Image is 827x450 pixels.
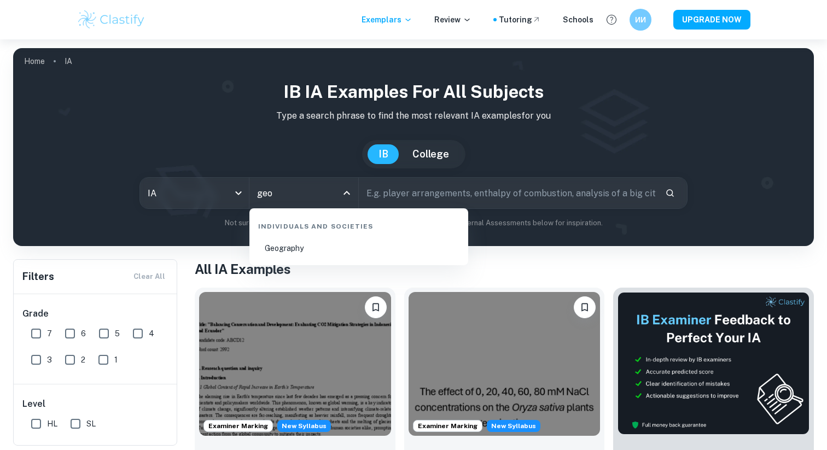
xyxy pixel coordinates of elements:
h6: Filters [22,269,54,284]
img: Clastify logo [77,9,146,31]
span: SL [86,418,96,430]
span: 3 [47,354,52,366]
h1: IB IA examples for all subjects [22,79,805,105]
img: ESS IA example thumbnail: To what extent do CO2 emissions contribu [199,292,391,436]
button: Close [339,185,354,201]
p: Exemplars [362,14,412,26]
button: Bookmark [365,296,387,318]
h6: ИИ [634,14,647,26]
button: Help and Feedback [602,10,621,29]
span: 1 [114,354,118,366]
span: Examiner Marking [204,421,272,431]
span: 5 [115,328,120,340]
a: Tutoring [499,14,541,26]
p: IA [65,55,72,67]
div: IA [140,178,249,208]
span: New Syllabus [487,420,540,432]
span: Examiner Marking [413,421,482,431]
button: ИИ [630,9,651,31]
span: 2 [81,354,85,366]
span: 6 [81,328,86,340]
div: Starting from the May 2026 session, the ESS IA requirements have changed. We created this exempla... [277,420,331,432]
h1: All IA Examples [195,259,814,279]
span: HL [47,418,57,430]
button: IB [368,144,399,164]
button: Bookmark [574,296,596,318]
button: Search [661,184,679,202]
img: Thumbnail [618,292,809,435]
button: UPGRADE NOW [673,10,750,30]
span: 4 [149,328,154,340]
a: Schools [563,14,593,26]
p: Type a search phrase to find the most relevant IA examples for you [22,109,805,122]
div: Individuals and Societies [254,213,464,236]
div: Starting from the May 2026 session, the ESS IA requirements have changed. We created this exempla... [487,420,540,432]
h6: Level [22,398,169,411]
a: Home [24,54,45,69]
img: ESS IA example thumbnail: To what extent do diPerent NaCl concentr [409,292,601,436]
h6: Grade [22,307,169,320]
input: E.g. player arrangements, enthalpy of combustion, analysis of a big city... [359,178,656,208]
span: 7 [47,328,52,340]
p: Not sure what to search for? You can always look through our example Internal Assessments below f... [22,218,805,229]
p: Review [434,14,471,26]
button: College [401,144,460,164]
li: Geography [254,236,464,261]
span: New Syllabus [277,420,331,432]
img: profile cover [13,48,814,246]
